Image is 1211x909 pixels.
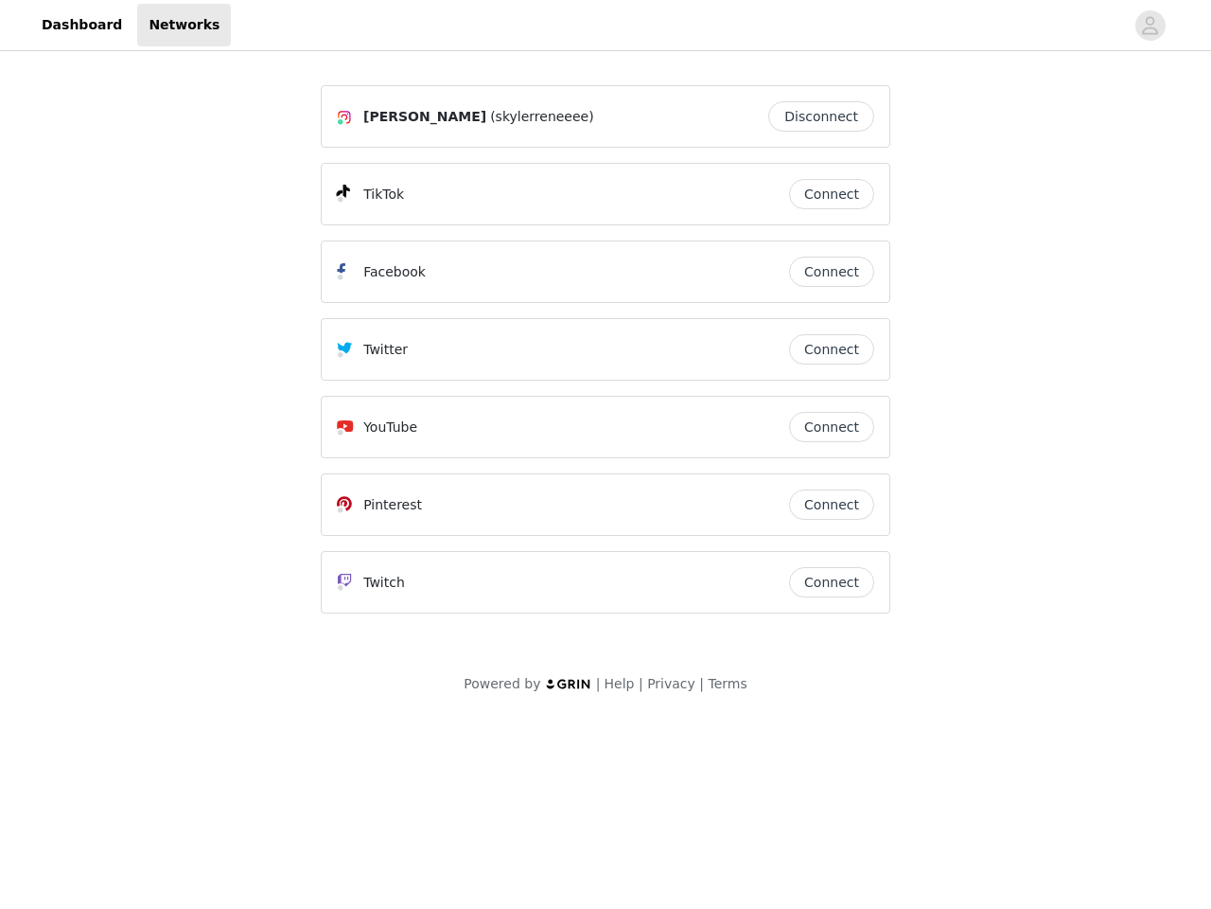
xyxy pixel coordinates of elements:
button: Disconnect [768,101,874,132]
p: Pinterest [363,495,422,515]
span: [PERSON_NAME] [363,107,486,127]
img: Instagram Icon [337,110,352,125]
p: Twitter [363,340,408,360]
a: Help [605,676,635,691]
button: Connect [789,257,874,287]
p: TikTok [363,185,404,205]
div: avatar [1141,10,1159,41]
button: Connect [789,334,874,365]
span: | [596,676,601,691]
img: logo [545,678,592,690]
button: Connect [789,179,874,209]
span: (skylerreneeee) [490,107,594,127]
button: Connect [789,567,874,597]
span: | [699,676,704,691]
button: Connect [789,490,874,520]
p: Facebook [363,262,426,282]
button: Connect [789,412,874,442]
a: Privacy [647,676,695,691]
p: YouTube [363,418,417,437]
p: Twitch [363,573,405,593]
span: | [639,676,643,691]
a: Dashboard [30,4,133,46]
span: Powered by [464,676,540,691]
a: Networks [137,4,231,46]
a: Terms [708,676,746,691]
